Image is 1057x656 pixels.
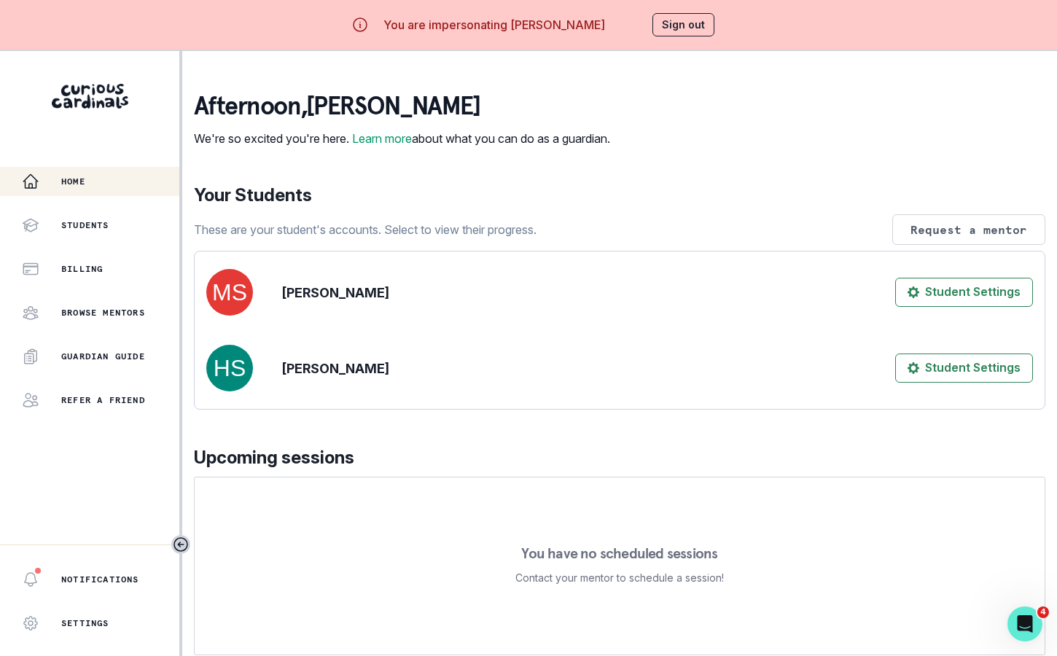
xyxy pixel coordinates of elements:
[194,182,1045,208] p: Your Students
[194,130,610,147] p: We're so excited you're here. about what you can do as a guardian.
[52,84,128,109] img: Curious Cardinals Logo
[282,359,389,378] p: [PERSON_NAME]
[206,345,253,391] img: svg
[61,351,145,362] p: Guardian Guide
[61,394,145,406] p: Refer a friend
[521,546,717,561] p: You have no scheduled sessions
[61,219,109,231] p: Students
[383,16,605,34] p: You are impersonating [PERSON_NAME]
[1037,606,1049,618] span: 4
[652,13,714,36] button: Sign out
[61,176,85,187] p: Home
[194,221,537,238] p: These are your student's accounts. Select to view their progress.
[61,574,139,585] p: Notifications
[194,445,1045,471] p: Upcoming sessions
[194,92,610,121] p: afternoon , [PERSON_NAME]
[895,278,1033,307] button: Student Settings
[1007,606,1042,641] iframe: Intercom live chat
[895,354,1033,383] button: Student Settings
[206,269,253,316] img: svg
[352,131,412,146] a: Learn more
[282,283,389,302] p: [PERSON_NAME]
[515,569,724,587] p: Contact your mentor to schedule a session!
[61,263,103,275] p: Billing
[171,535,190,554] button: Toggle sidebar
[61,307,145,319] p: Browse Mentors
[61,617,109,629] p: Settings
[892,214,1045,245] button: Request a mentor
